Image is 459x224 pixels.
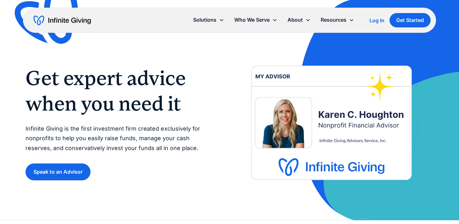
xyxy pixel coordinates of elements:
[25,65,217,116] h1: Get expert advice when you need it
[369,18,384,23] div: Log In
[369,17,384,24] a: Log In
[282,13,316,27] div: About
[25,163,91,180] a: Speak to an Advisor
[288,16,303,24] div: About
[25,124,217,153] p: Infinite Giving is the first investment firm created exclusively for nonprofits to help you easil...
[229,13,282,27] div: Who We Serve
[234,16,270,24] div: Who We Serve
[33,15,91,25] a: home
[193,16,216,24] div: Solutions
[316,13,359,27] div: Resources
[321,16,346,24] div: Resources
[188,13,229,27] div: Solutions
[390,13,431,27] a: Get Started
